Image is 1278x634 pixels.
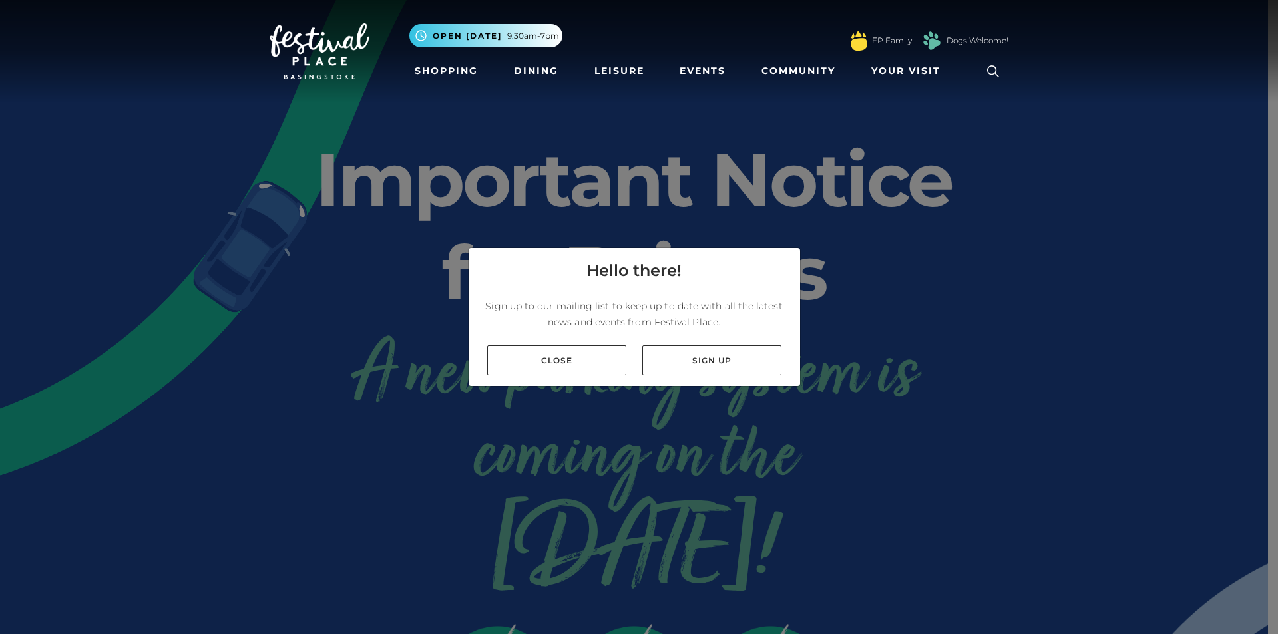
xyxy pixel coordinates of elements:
[586,259,682,283] h4: Hello there!
[947,35,1008,47] a: Dogs Welcome!
[409,59,483,83] a: Shopping
[433,30,502,42] span: Open [DATE]
[674,59,731,83] a: Events
[507,30,559,42] span: 9.30am-7pm
[409,24,562,47] button: Open [DATE] 9.30am-7pm
[866,59,953,83] a: Your Visit
[872,35,912,47] a: FP Family
[756,59,841,83] a: Community
[642,345,781,375] a: Sign up
[509,59,564,83] a: Dining
[487,345,626,375] a: Close
[270,23,369,79] img: Festival Place Logo
[871,64,941,78] span: Your Visit
[589,59,650,83] a: Leisure
[479,298,789,330] p: Sign up to our mailing list to keep up to date with all the latest news and events from Festival ...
